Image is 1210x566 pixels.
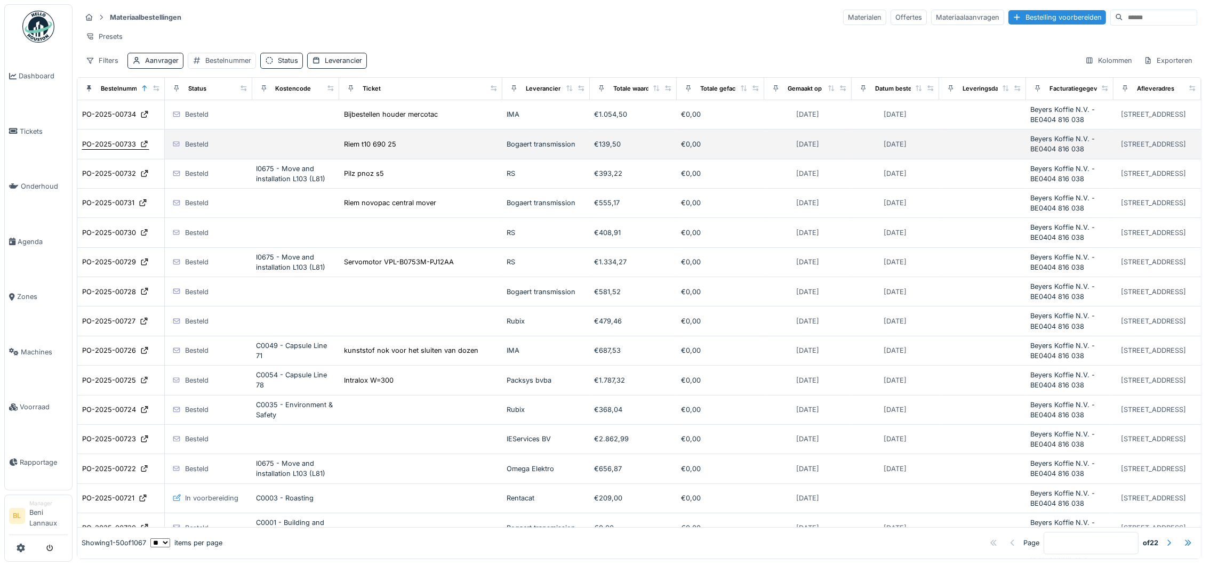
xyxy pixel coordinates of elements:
[797,523,820,533] div: [DATE]
[681,493,760,503] div: €0,00
[507,493,586,503] div: Rentacat
[185,493,238,503] div: In voorbereiding
[884,434,907,444] div: [DATE]
[82,198,134,208] div: PO-2025-00731
[21,181,68,191] span: Onderhoud
[681,316,760,326] div: €0,00
[1030,488,1109,508] div: Beyers Koffie N.V. - BE0404 816 038
[681,139,760,149] div: €0,00
[1030,311,1109,331] div: Beyers Koffie N.V. - BE0404 816 038
[82,375,136,385] div: PO-2025-00725
[681,434,760,444] div: €0,00
[145,55,179,66] div: Aanvrager
[1030,429,1109,449] div: Beyers Koffie N.V. - BE0404 816 038
[17,292,68,302] span: Zones
[1030,341,1109,361] div: Beyers Koffie N.V. - BE0404 816 038
[797,139,820,149] div: [DATE]
[797,464,820,474] div: [DATE]
[884,287,907,297] div: [DATE]
[20,402,68,412] span: Voorraad
[82,316,135,326] div: PO-2025-00727
[1121,434,1186,444] div: [STREET_ADDRESS]
[1121,523,1186,533] div: [STREET_ADDRESS]
[507,228,586,238] div: RS
[1023,538,1039,548] div: Page
[344,168,384,179] div: Pilz pnoz s5
[681,405,760,415] div: €0,00
[1008,10,1106,25] div: Bestelling voorbereiden
[1121,139,1186,149] div: [STREET_ADDRESS]
[797,257,820,267] div: [DATE]
[594,405,673,415] div: €368,04
[594,464,673,474] div: €656,87
[797,168,820,179] div: [DATE]
[185,287,209,297] div: Besteld
[884,523,907,533] div: [DATE]
[797,287,820,297] div: [DATE]
[884,257,907,267] div: [DATE]
[681,345,760,355] div: €0,00
[1080,53,1137,68] div: Kolommen
[797,228,820,238] div: [DATE]
[700,84,783,93] div: Totale gefactureerde waarde
[9,499,68,535] a: BL ManagerBeni Lannaux
[797,375,820,385] div: [DATE]
[185,405,209,415] div: Besteld
[21,347,68,357] span: Machines
[875,84,917,93] div: Datum besteld
[82,434,136,444] div: PO-2025-00723
[82,405,136,415] div: PO-2025-00724
[5,325,72,380] a: Machines
[797,434,820,444] div: [DATE]
[257,458,335,479] div: I0675 - Move and installation L103 (L81)
[963,84,1009,93] div: Leveringsdatum
[594,257,673,267] div: €1.334,27
[1030,400,1109,420] div: Beyers Koffie N.V. - BE0404 816 038
[1030,193,1109,213] div: Beyers Koffie N.V. - BE0404 816 038
[1121,228,1186,238] div: [STREET_ADDRESS]
[507,168,586,179] div: RS
[891,10,927,25] div: Offertes
[5,159,72,214] a: Onderhoud
[82,109,136,119] div: PO-2025-00734
[257,370,335,390] div: C0054 - Capsule Line 78
[797,405,820,415] div: [DATE]
[594,493,673,503] div: €209,00
[681,168,760,179] div: €0,00
[507,316,586,326] div: Rubix
[1049,84,1108,93] div: Facturatiegegevens
[82,168,136,179] div: PO-2025-00732
[1121,316,1186,326] div: [STREET_ADDRESS]
[185,198,209,208] div: Besteld
[20,457,68,467] span: Rapportage
[1030,104,1109,125] div: Beyers Koffie N.V. - BE0404 816 038
[594,139,673,149] div: €139,50
[257,493,335,503] div: C0003 - Roasting
[19,71,68,81] span: Dashboard
[278,55,298,66] div: Status
[1030,370,1109,390] div: Beyers Koffie N.V. - BE0404 816 038
[325,55,362,66] div: Leverancier
[101,84,143,93] div: Bestelnummer
[681,464,760,474] div: €0,00
[507,523,586,533] div: Bogaert transmission
[797,345,820,355] div: [DATE]
[1030,222,1109,242] div: Beyers Koffie N.V. - BE0404 816 038
[1137,84,1174,93] div: Afleveradres
[884,139,907,149] div: [DATE]
[20,126,68,136] span: Tickets
[1030,458,1109,479] div: Beyers Koffie N.V. - BE0404 816 038
[1121,493,1186,503] div: [STREET_ADDRESS]
[507,464,586,474] div: Omega Elektro
[185,257,209,267] div: Besteld
[884,198,907,208] div: [DATE]
[257,518,335,538] div: C0001 - Building and Infrastructure
[681,287,760,297] div: €0,00
[185,168,209,179] div: Besteld
[5,269,72,325] a: Zones
[1121,198,1186,208] div: [STREET_ADDRESS]
[82,538,146,548] div: Showing 1 - 50 of 1067
[29,499,68,507] div: Manager
[82,228,136,238] div: PO-2025-00730
[797,316,820,326] div: [DATE]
